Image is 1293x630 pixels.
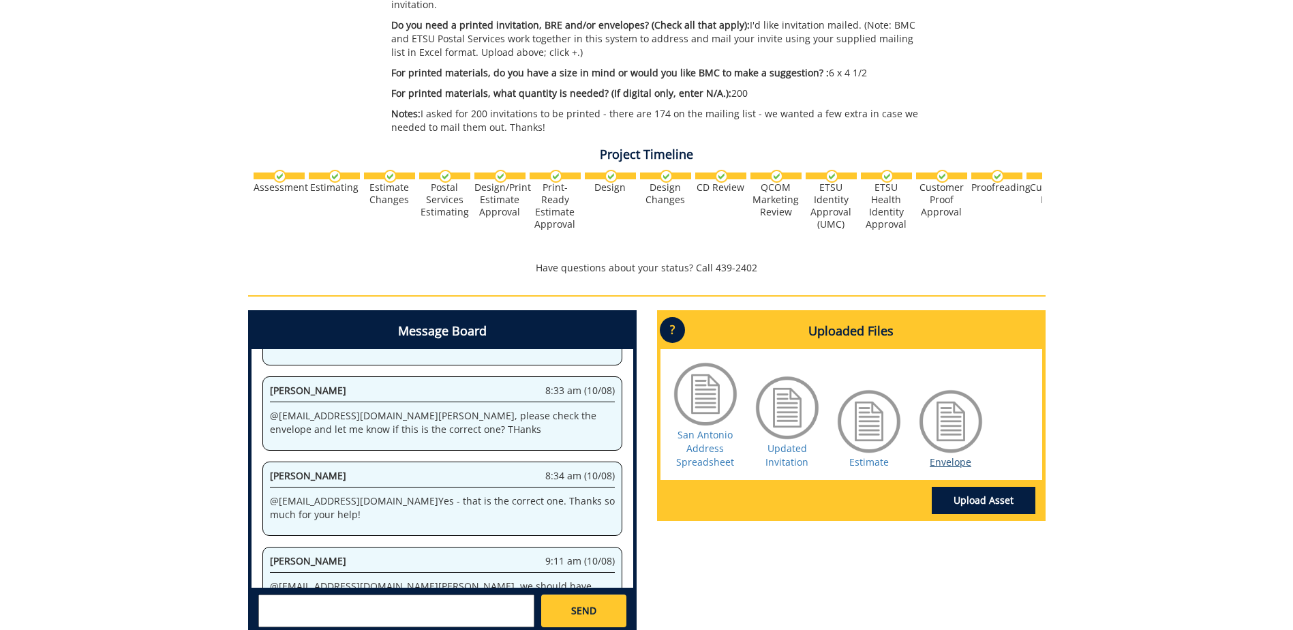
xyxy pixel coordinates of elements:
[273,170,286,183] img: checkmark
[660,314,1042,349] h4: Uploaded Files
[881,170,894,183] img: checkmark
[585,181,636,194] div: Design
[861,181,912,230] div: ETSU Health Identity Approval
[270,409,615,436] p: @ [EMAIL_ADDRESS][DOMAIN_NAME] [PERSON_NAME], please check the envelope and let me know if this i...
[270,554,346,567] span: [PERSON_NAME]
[391,87,925,100] p: 200
[750,181,802,218] div: QCOM Marketing Review
[825,170,838,183] img: checkmark
[364,181,415,206] div: Estimate Changes
[605,170,618,183] img: checkmark
[849,455,889,468] a: Estimate
[660,317,685,343] p: ?
[676,428,734,468] a: San Antonio Address Spreadsheet
[254,181,305,194] div: Assessment
[494,170,507,183] img: checkmark
[419,181,470,218] div: Postal Services Estimating
[391,18,925,59] p: I'd like invitation mailed. (Note: BMC and ETSU Postal Services work together in this system to a...
[439,170,452,183] img: checkmark
[545,469,615,483] span: 8:34 am (10/08)
[549,170,562,183] img: checkmark
[258,595,534,627] textarea: messageToSend
[765,442,808,468] a: Updated Invitation
[571,604,596,618] span: SEND
[329,170,341,183] img: checkmark
[530,181,581,230] div: Print-Ready Estimate Approval
[770,170,783,183] img: checkmark
[270,494,615,522] p: @ [EMAIL_ADDRESS][DOMAIN_NAME] Yes - that is the correct one. Thanks so much for your help!
[932,487,1035,514] a: Upload Asset
[806,181,857,230] div: ETSU Identity Approval (UMC)
[715,170,728,183] img: checkmark
[384,170,397,183] img: checkmark
[474,181,526,218] div: Design/Print Estimate Approval
[930,455,971,468] a: Envelope
[991,170,1004,183] img: checkmark
[391,107,925,134] p: I asked for 200 invitations to be printed - there are 174 on the mailing list - we wanted a few e...
[248,261,1046,275] p: Have questions about your status? Call 439-2402
[660,170,673,183] img: checkmark
[695,181,746,194] div: CD Review
[270,469,346,482] span: [PERSON_NAME]
[391,87,731,100] span: For printed materials, what quantity is needed? (If digital only, enter N/A.):
[391,107,421,120] span: Notes:
[252,314,633,349] h4: Message Board
[916,181,967,218] div: Customer Proof Approval
[971,181,1022,194] div: Proofreading
[541,595,626,627] a: SEND
[391,66,829,79] span: For printed materials, do you have a size in mind or would you like BMC to make a suggestion? :
[270,580,615,607] p: @ [EMAIL_ADDRESS][DOMAIN_NAME] [PERSON_NAME], we should have these to you this afternoon.
[1026,181,1078,206] div: Customer Edits
[936,170,949,183] img: checkmark
[545,384,615,397] span: 8:33 am (10/08)
[270,384,346,397] span: [PERSON_NAME]
[640,181,691,206] div: Design Changes
[391,18,750,31] span: Do you need a printed invitation, BRE and/or envelopes? (Check all that apply):
[309,181,360,194] div: Estimating
[248,148,1046,162] h4: Project Timeline
[391,66,925,80] p: 6 x 4 1/2
[545,554,615,568] span: 9:11 am (10/08)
